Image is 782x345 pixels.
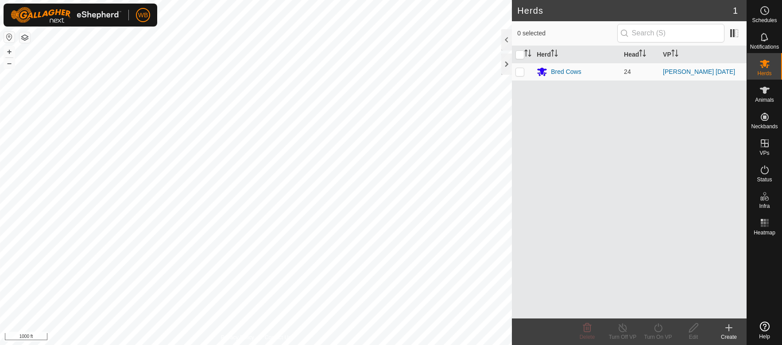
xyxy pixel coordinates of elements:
a: Help [747,318,782,343]
button: Reset Map [4,32,15,42]
span: Help [759,334,770,339]
span: Schedules [752,18,777,23]
span: Herds [757,71,771,76]
th: VP [659,46,747,63]
span: Neckbands [751,124,778,129]
span: Animals [755,97,774,103]
p-sorticon: Activate to sort [639,51,646,58]
button: – [4,58,15,69]
th: Head [620,46,659,63]
a: Privacy Policy [221,333,254,341]
button: Map Layers [19,32,30,43]
p-sorticon: Activate to sort [551,51,558,58]
span: 0 selected [517,29,617,38]
p-sorticon: Activate to sort [524,51,531,58]
div: Turn On VP [640,333,676,341]
input: Search (S) [617,24,724,42]
span: Delete [580,334,595,340]
span: 24 [624,68,631,75]
div: Edit [676,333,711,341]
div: Turn Off VP [605,333,640,341]
span: WB [138,11,148,20]
img: Gallagher Logo [11,7,121,23]
a: Contact Us [265,333,291,341]
p-sorticon: Activate to sort [671,51,678,58]
span: 1 [733,4,738,17]
span: Status [757,177,772,182]
div: Create [711,333,747,341]
span: VPs [759,150,769,156]
span: Infra [759,203,770,209]
h2: Herds [517,5,733,16]
div: Bred Cows [551,67,581,77]
button: + [4,46,15,57]
span: Heatmap [754,230,775,235]
th: Herd [533,46,620,63]
span: Notifications [750,44,779,50]
a: [PERSON_NAME] [DATE] [663,68,735,75]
